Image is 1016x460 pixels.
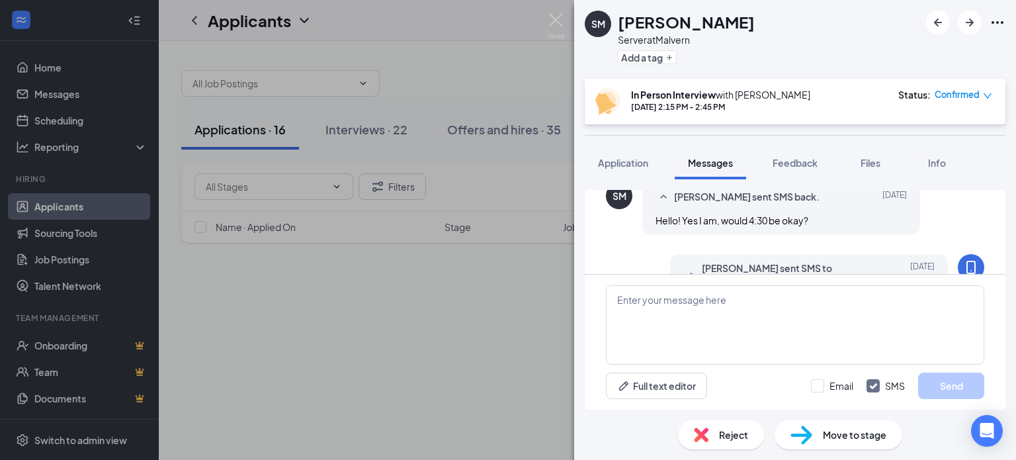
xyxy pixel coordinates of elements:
[591,17,605,30] div: SM
[861,157,880,169] span: Files
[719,428,748,442] span: Reject
[598,157,648,169] span: Application
[930,15,946,30] svg: ArrowLeftNew
[617,379,630,392] svg: Pen
[898,88,931,101] div: Status :
[958,11,982,34] button: ArrowRight
[631,88,810,101] div: with [PERSON_NAME]
[618,11,755,33] h1: [PERSON_NAME]
[631,89,716,101] b: In Person Interview
[656,189,671,205] svg: SmallChevronUp
[773,157,818,169] span: Feedback
[665,54,673,62] svg: Plus
[926,11,950,34] button: ArrowLeftNew
[990,15,1005,30] svg: Ellipses
[918,373,984,399] button: Send
[882,189,907,205] span: [DATE]
[683,267,699,283] svg: SmallChevronUp
[618,33,755,46] div: Server at Malvern
[674,189,820,205] span: [PERSON_NAME] sent SMS back.
[702,261,875,290] span: [PERSON_NAME] sent SMS to [PERSON_NAME].
[935,88,980,101] span: Confirmed
[631,101,810,113] div: [DATE] 2:15 PM - 2:45 PM
[656,214,808,226] span: Hello! Yes I am, would 4:30 be okay?
[613,189,626,203] div: SM
[606,373,707,399] button: Full text editorPen
[823,428,886,442] span: Move to stage
[971,415,1003,447] div: Open Intercom Messenger
[962,15,978,30] svg: ArrowRight
[688,157,733,169] span: Messages
[983,91,992,101] span: down
[618,50,677,64] button: PlusAdd a tag
[928,157,946,169] span: Info
[910,261,935,290] span: [DATE]
[963,259,979,275] svg: MobileSms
